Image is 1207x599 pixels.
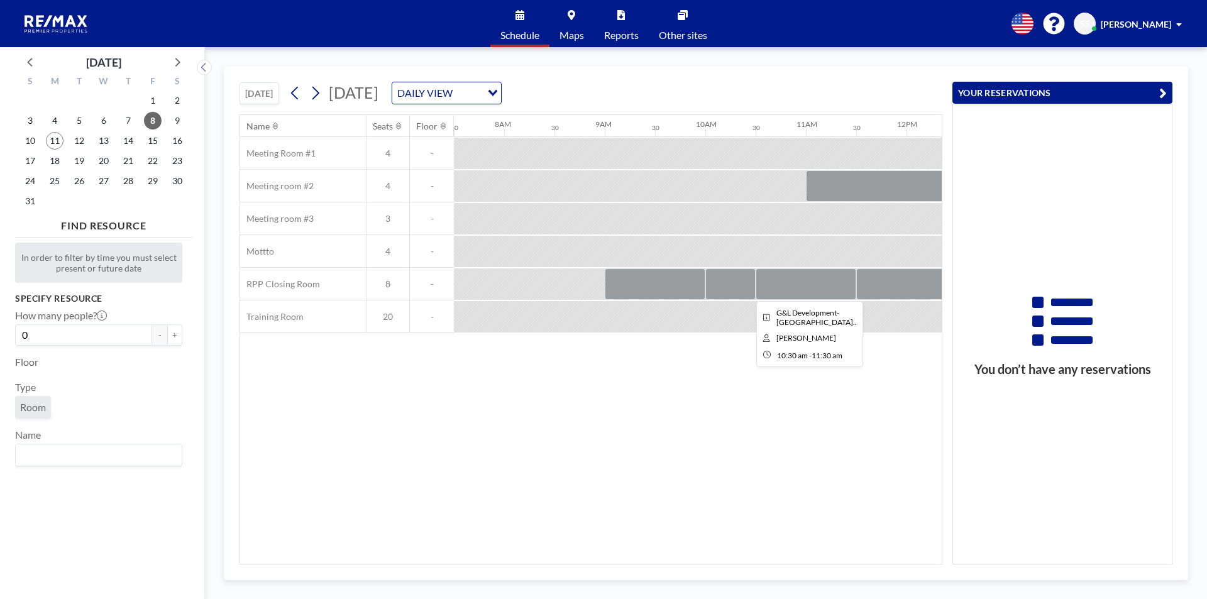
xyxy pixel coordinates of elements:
div: Seats [373,121,393,132]
span: - [410,213,454,224]
div: M [43,74,67,91]
span: Reports [604,30,639,40]
span: - [410,180,454,192]
button: [DATE] [240,82,279,104]
span: Monday, August 25, 2025 [46,172,63,190]
span: Stephanie Hiser [776,333,836,343]
button: YOUR RESERVATIONS [952,82,1172,104]
button: + [167,324,182,346]
div: 12PM [897,119,917,129]
label: Type [15,381,36,393]
h3: Specify resource [15,293,182,304]
span: 8 [367,278,409,290]
span: Friday, August 1, 2025 [144,92,162,109]
span: 4 [367,246,409,257]
span: 11:30 AM [812,351,842,360]
div: S [18,74,43,91]
span: G&L Development-4555 Southern Parkway -Brenna Brooks [776,308,859,327]
span: Thursday, August 21, 2025 [119,152,137,170]
span: 20 [367,311,409,322]
span: - [410,278,454,290]
div: 30 [451,124,458,132]
span: Sunday, August 17, 2025 [21,152,39,170]
div: Search for option [392,82,501,104]
input: Search for option [17,447,175,463]
input: Search for option [456,85,480,101]
div: W [92,74,116,91]
span: Wednesday, August 20, 2025 [95,152,113,170]
span: Meeting room #3 [240,213,314,224]
div: T [116,74,140,91]
div: 30 [551,124,559,132]
span: Sunday, August 10, 2025 [21,132,39,150]
label: How many people? [15,309,107,322]
div: 8AM [495,119,511,129]
span: Monday, August 18, 2025 [46,152,63,170]
span: Wednesday, August 13, 2025 [95,132,113,150]
span: Wednesday, August 27, 2025 [95,172,113,190]
span: Thursday, August 28, 2025 [119,172,137,190]
span: Wednesday, August 6, 2025 [95,112,113,129]
span: Monday, August 4, 2025 [46,112,63,129]
span: Saturday, August 2, 2025 [168,92,186,109]
span: Meeting Room #1 [240,148,316,159]
span: Saturday, August 23, 2025 [168,152,186,170]
div: 30 [853,124,861,132]
span: Sunday, August 31, 2025 [21,192,39,210]
div: T [67,74,92,91]
label: Floor [15,356,38,368]
div: In order to filter by time you must select present or future date [15,243,182,283]
span: Friday, August 22, 2025 [144,152,162,170]
span: SS [1080,18,1090,30]
div: 30 [652,124,659,132]
span: Sunday, August 3, 2025 [21,112,39,129]
span: Tuesday, August 12, 2025 [70,132,88,150]
span: Friday, August 15, 2025 [144,132,162,150]
div: Name [246,121,270,132]
span: Friday, August 8, 2025 [144,112,162,129]
div: S [165,74,189,91]
span: - [410,311,454,322]
div: Floor [416,121,438,132]
h3: You don’t have any reservations [953,361,1172,377]
span: 10:30 AM [777,351,808,360]
span: Schedule [500,30,539,40]
span: Mottto [240,246,274,257]
div: 30 [752,124,760,132]
span: - [410,148,454,159]
div: Search for option [16,444,182,466]
span: Other sites [659,30,707,40]
span: - [410,246,454,257]
span: Training Room [240,311,304,322]
span: [DATE] [329,83,378,102]
span: [PERSON_NAME] [1101,19,1171,30]
span: Thursday, August 14, 2025 [119,132,137,150]
span: Tuesday, August 5, 2025 [70,112,88,129]
label: Name [15,429,41,441]
span: Saturday, August 9, 2025 [168,112,186,129]
div: F [140,74,165,91]
span: 4 [367,180,409,192]
span: Saturday, August 30, 2025 [168,172,186,190]
img: organization-logo [20,11,93,36]
div: 9AM [595,119,612,129]
span: Room [20,401,46,414]
span: Tuesday, August 26, 2025 [70,172,88,190]
button: - [152,324,167,346]
div: [DATE] [86,53,121,71]
span: Friday, August 29, 2025 [144,172,162,190]
span: Thursday, August 7, 2025 [119,112,137,129]
span: Meeting room #2 [240,180,314,192]
span: 4 [367,148,409,159]
h4: FIND RESOURCE [15,214,192,232]
span: Tuesday, August 19, 2025 [70,152,88,170]
span: Monday, August 11, 2025 [46,132,63,150]
span: 3 [367,213,409,224]
span: Maps [559,30,584,40]
span: Saturday, August 16, 2025 [168,132,186,150]
span: DAILY VIEW [395,85,455,101]
span: - [809,351,812,360]
div: 11AM [796,119,817,129]
span: Sunday, August 24, 2025 [21,172,39,190]
div: 10AM [696,119,717,129]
